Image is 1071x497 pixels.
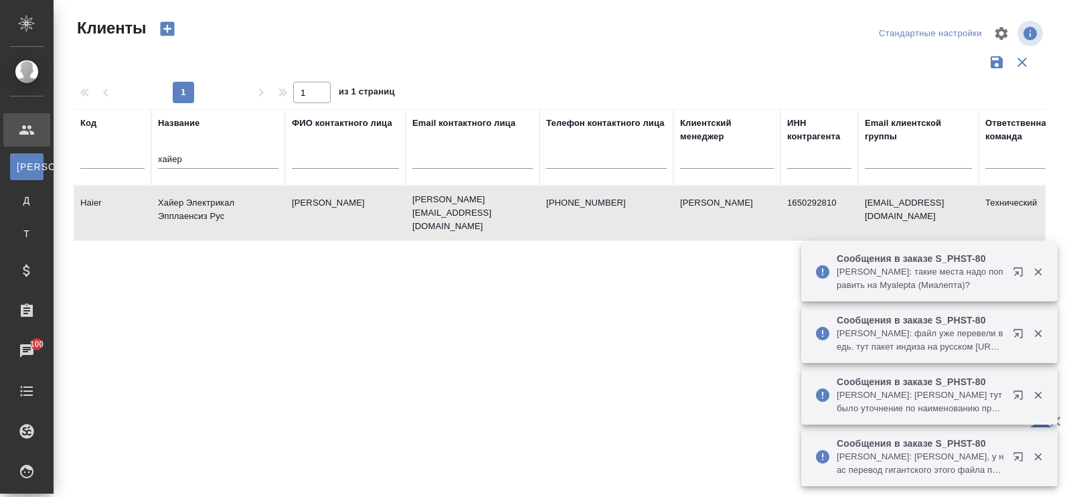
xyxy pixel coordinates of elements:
[22,338,52,351] span: 100
[546,117,665,130] div: Телефон контактного лица
[151,17,183,40] button: Создать
[10,187,44,214] a: Д
[412,117,515,130] div: Email контактного лица
[780,190,858,236] td: 1650292810
[837,265,1004,292] p: [PERSON_NAME]: такие места надо поправить на Myalepta (Миалепта)?
[80,117,96,130] div: Код
[1005,443,1037,476] button: Открыть в новой вкладке
[1024,328,1052,340] button: Закрыть
[1005,320,1037,352] button: Открыть в новой вкладке
[837,252,1004,265] p: Сообщения в заказе S_PHST-80
[17,227,37,240] span: Т
[158,117,199,130] div: Название
[74,17,146,39] span: Клиенты
[412,193,533,233] p: [PERSON_NAME][EMAIL_ADDRESS][DOMAIN_NAME]
[837,313,1004,327] p: Сообщения в заказе S_PHST-80
[837,450,1004,477] p: [PERSON_NAME]: [PERSON_NAME], у нас перевод гигантского этого файла получается в INDesigne? [PERS...
[673,190,780,236] td: [PERSON_NAME]
[1024,266,1052,278] button: Закрыть
[876,23,985,44] div: split button
[1024,389,1052,401] button: Закрыть
[339,84,395,103] span: из 1 страниц
[837,388,1004,415] p: [PERSON_NAME]: [PERSON_NAME] тут было уточнение по наименованию препарата: Препарат Myalepta (Миа...
[10,220,44,247] a: Т
[1009,50,1035,75] button: Сбросить фильтры
[1005,259,1037,291] button: Открыть в новой вкладке
[1017,21,1046,46] span: Посмотреть информацию
[837,375,1004,388] p: Сообщения в заказе S_PHST-80
[292,117,392,130] div: ФИО контактного лица
[985,17,1017,50] span: Настроить таблицу
[74,190,151,236] td: Haier
[837,437,1004,450] p: Сообщения в заказе S_PHST-80
[3,334,50,368] a: 100
[546,196,667,210] p: [PHONE_NUMBER]
[151,190,285,236] td: Хайер Электрикал Эпплаенсиз Рус
[680,117,774,143] div: Клиентский менеджер
[17,194,37,207] span: Д
[10,153,44,180] a: [PERSON_NAME]
[865,117,972,143] div: Email клиентской группы
[858,190,979,236] td: [EMAIL_ADDRESS][DOMAIN_NAME]
[837,327,1004,354] p: [PERSON_NAME]: файл уже перевели ведь. тут пакет индиза на русском [URL][DOMAIN_NAME]
[787,117,851,143] div: ИНН контрагента
[17,160,37,173] span: [PERSON_NAME]
[1024,451,1052,463] button: Закрыть
[1005,382,1037,414] button: Открыть в новой вкладке
[984,50,1009,75] button: Сохранить фильтры
[285,190,406,236] td: [PERSON_NAME]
